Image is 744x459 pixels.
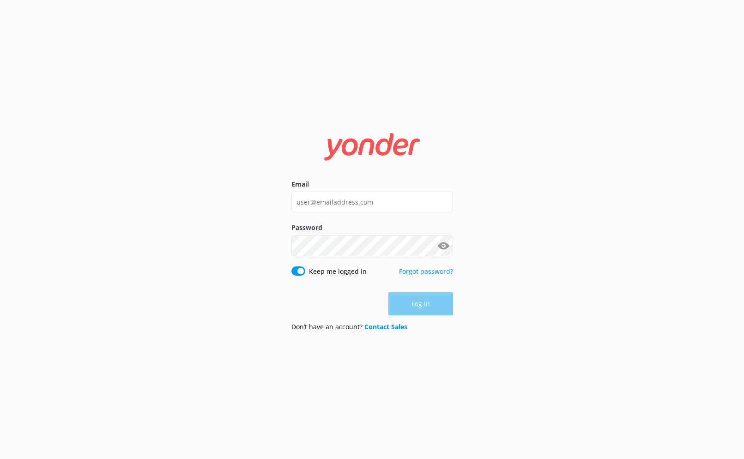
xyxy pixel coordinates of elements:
[291,322,407,332] p: Don’t have an account?
[291,223,453,233] label: Password
[291,192,453,212] input: user@emailaddress.com
[309,266,367,277] label: Keep me logged in
[435,236,453,255] button: Show password
[364,322,407,331] a: Contact Sales
[291,179,453,189] label: Email
[399,267,453,276] a: Forgot password?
